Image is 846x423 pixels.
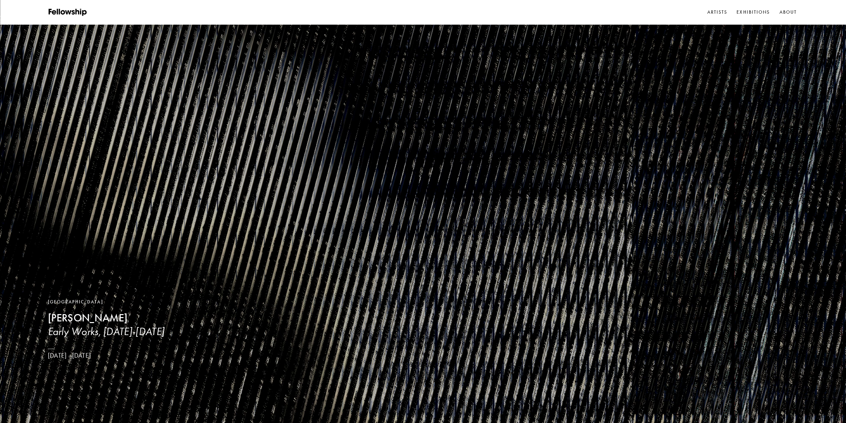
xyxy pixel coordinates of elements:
a: About [778,7,798,17]
a: Exhibitions [735,7,771,17]
a: Artists [706,7,729,17]
b: [PERSON_NAME] [48,311,127,324]
p: [DATE] - [DATE] [48,351,164,360]
h3: Early Works, [DATE]-[DATE] [48,325,164,338]
div: [GEOGRAPHIC_DATA] [48,298,164,306]
a: [GEOGRAPHIC_DATA][PERSON_NAME]Early Works, [DATE]-[DATE][DATE] - [DATE] [48,298,164,360]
